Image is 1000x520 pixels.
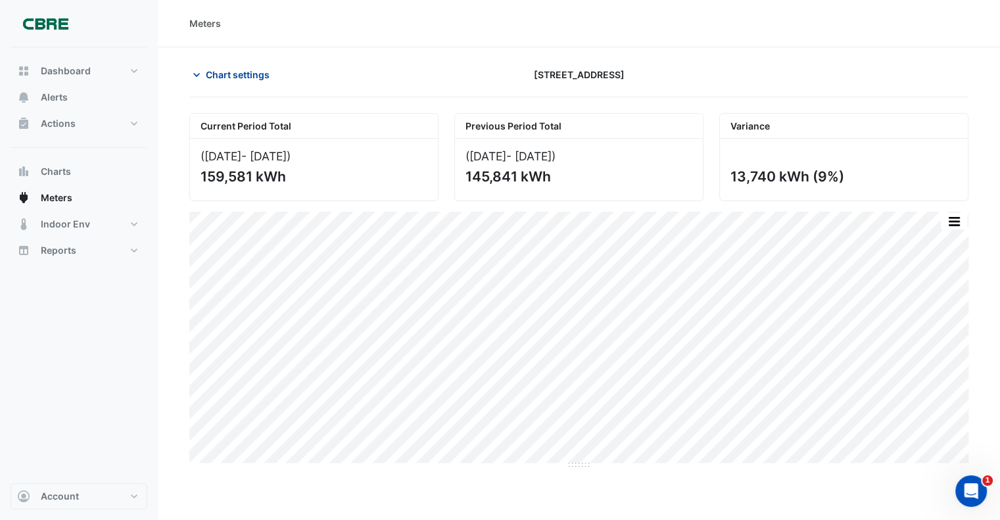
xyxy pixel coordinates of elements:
[465,168,690,185] div: 145,841 kWh
[41,218,90,231] span: Indoor Env
[455,114,703,139] div: Previous Period Total
[206,68,270,82] span: Chart settings
[11,110,147,137] button: Actions
[201,149,427,163] div: ([DATE] )
[506,149,552,163] span: - [DATE]
[41,244,76,257] span: Reports
[17,191,30,204] app-icon: Meters
[11,58,147,84] button: Dashboard
[41,490,79,503] span: Account
[17,244,30,257] app-icon: Reports
[16,11,75,37] img: Company Logo
[41,64,91,78] span: Dashboard
[11,84,147,110] button: Alerts
[17,64,30,78] app-icon: Dashboard
[720,114,968,139] div: Variance
[189,63,278,86] button: Chart settings
[11,237,147,264] button: Reports
[11,211,147,237] button: Indoor Env
[17,218,30,231] app-icon: Indoor Env
[955,475,987,507] iframe: Intercom live chat
[465,149,692,163] div: ([DATE] )
[730,168,955,185] div: 13,740 kWh (9%)
[41,117,76,130] span: Actions
[201,168,425,185] div: 159,581 kWh
[17,165,30,178] app-icon: Charts
[982,475,993,486] span: 1
[941,213,967,229] button: More Options
[17,117,30,130] app-icon: Actions
[11,158,147,185] button: Charts
[189,16,221,30] div: Meters
[241,149,287,163] span: - [DATE]
[11,483,147,509] button: Account
[41,165,71,178] span: Charts
[190,114,438,139] div: Current Period Total
[534,68,625,82] span: [STREET_ADDRESS]
[41,91,68,104] span: Alerts
[11,185,147,211] button: Meters
[17,91,30,104] app-icon: Alerts
[41,191,72,204] span: Meters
